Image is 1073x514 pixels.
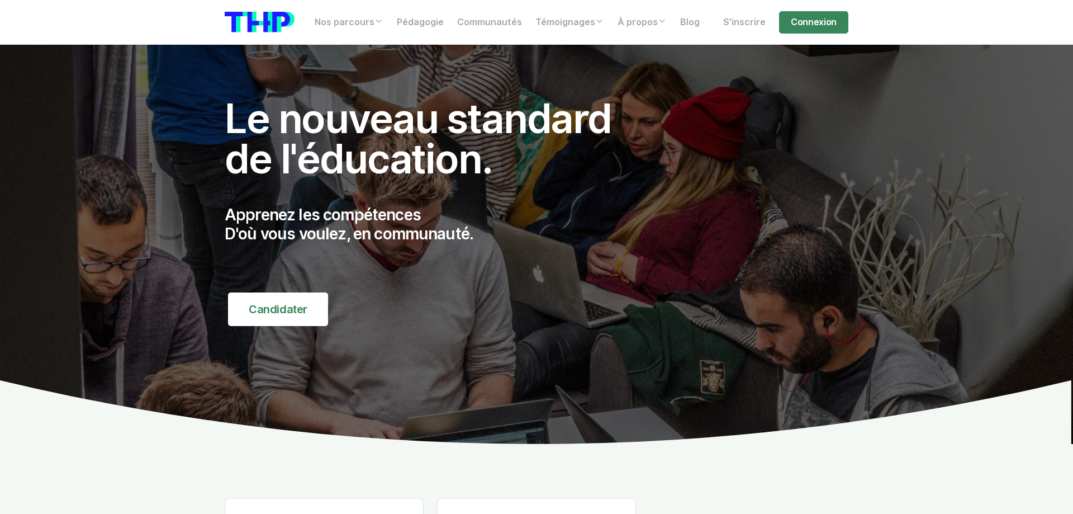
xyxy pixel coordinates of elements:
a: À propos [611,11,673,34]
a: Pédagogie [390,11,450,34]
a: Candidater [228,293,328,326]
img: logo [225,12,295,32]
a: Témoignages [529,11,611,34]
h1: Le nouveau standard de l'éducation. [225,98,636,179]
a: Connexion [779,11,848,34]
a: Communautés [450,11,529,34]
p: Apprenez les compétences D'où vous voulez, en communauté. [225,206,636,243]
a: S'inscrire [716,11,772,34]
a: Blog [673,11,706,34]
a: Nos parcours [308,11,390,34]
